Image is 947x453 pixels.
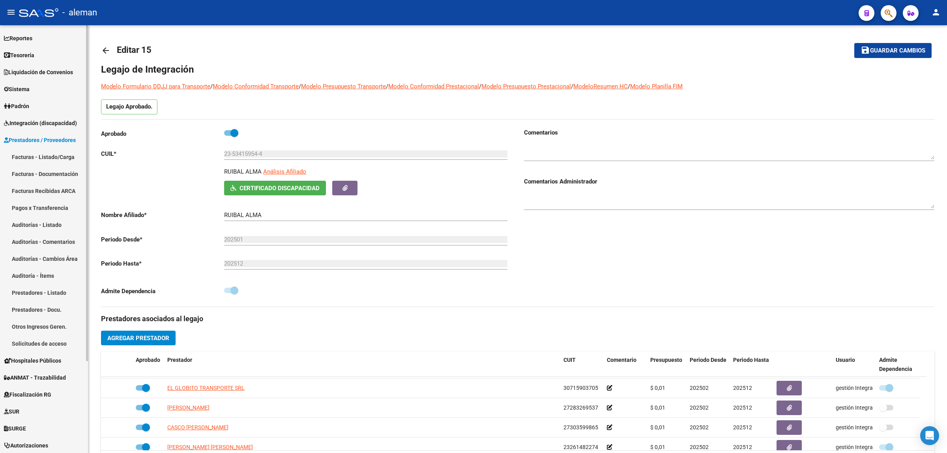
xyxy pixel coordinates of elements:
[101,287,224,296] p: Admite Dependencia
[524,177,934,186] h3: Comentarios Administrador
[733,424,752,431] span: 202512
[4,34,32,43] span: Reportes
[563,385,598,391] span: 30715903705
[481,83,571,90] a: Modelo Presupuesto Prestacional
[101,211,224,219] p: Nombre Afiliado
[563,404,598,411] span: 27283269537
[62,4,97,21] span: - aleman
[117,45,152,55] span: Editar 15
[733,385,752,391] span: 202512
[101,313,934,324] h3: Prestadores asociados al legajo
[388,83,479,90] a: Modelo Conformidad Prestacional
[213,83,299,90] a: Modelo Conformidad Transporte
[690,385,709,391] span: 202502
[630,83,683,90] a: Modelo Planilla FIM
[101,331,176,345] button: Agregar Prestador
[4,85,30,94] span: Sistema
[4,102,29,110] span: Padrón
[4,356,61,365] span: Hospitales Públicos
[4,68,73,77] span: Liquidación de Convenios
[167,424,228,431] span: CASCO [PERSON_NAME]
[6,7,16,17] mat-icon: menu
[4,136,76,144] span: Prestadores / Proveedores
[164,352,560,378] datatable-header-cell: Prestador
[563,357,576,363] span: CUIT
[730,352,773,378] datatable-header-cell: Periodo Hasta
[879,357,912,372] span: Admite Dependencia
[4,119,77,127] span: Integración (discapacidad)
[167,385,245,391] span: EL GLOBITO TRANSPORTE SRL
[107,335,169,342] span: Agregar Prestador
[101,99,157,114] p: Legajo Aprobado.
[650,424,665,431] span: $ 0,01
[836,444,907,450] span: gestión Integración 2 [DATE]
[876,352,919,378] datatable-header-cell: Admite Dependencia
[524,128,934,137] h3: Comentarios
[263,168,306,175] span: Análisis Afiliado
[136,357,160,363] span: Aprobado
[690,404,709,411] span: 202502
[4,407,19,416] span: SUR
[604,352,647,378] datatable-header-cell: Comentario
[650,385,665,391] span: $ 0,01
[167,404,210,411] span: [PERSON_NAME]
[101,46,110,55] mat-icon: arrow_back
[4,373,66,382] span: ANMAT - Trazabilidad
[563,424,598,431] span: 27303599865
[650,404,665,411] span: $ 0,01
[167,444,253,450] span: [PERSON_NAME] [PERSON_NAME]
[833,352,876,378] datatable-header-cell: Usuario
[690,444,709,450] span: 202502
[133,352,164,378] datatable-header-cell: Aprobado
[224,167,262,176] p: RUIBAL ALMA
[101,150,224,158] p: CUIL
[607,357,636,363] span: Comentario
[650,357,682,363] span: Presupuesto
[301,83,386,90] a: Modelo Presupuesto Transporte
[920,426,939,445] div: Open Intercom Messenger
[573,83,628,90] a: ModeloResumen HC
[690,424,709,431] span: 202502
[101,129,224,138] p: Aprobado
[563,444,598,450] span: 23261482274
[224,181,326,195] button: Certificado Discapacidad
[870,47,925,54] span: Guardar cambios
[836,357,855,363] span: Usuario
[101,235,224,244] p: Periodo Desde
[4,390,51,399] span: Fiscalización RG
[836,385,907,391] span: gestión Integración 2 [DATE]
[836,404,907,411] span: gestión Integración 2 [DATE]
[687,352,730,378] datatable-header-cell: Periodo Desde
[733,444,752,450] span: 202512
[4,51,34,60] span: Tesorería
[647,352,687,378] datatable-header-cell: Presupuesto
[167,357,192,363] span: Prestador
[101,83,210,90] a: Modelo Formulario DDJJ para Transporte
[861,45,870,55] mat-icon: save
[931,7,941,17] mat-icon: person
[733,357,769,363] span: Periodo Hasta
[650,444,665,450] span: $ 0,01
[4,424,26,433] span: SURGE
[560,352,604,378] datatable-header-cell: CUIT
[854,43,932,58] button: Guardar cambios
[836,424,907,431] span: gestión Integración 2 [DATE]
[240,185,320,192] span: Certificado Discapacidad
[101,63,934,76] h1: Legajo de Integración
[101,259,224,268] p: Periodo Hasta
[4,441,48,450] span: Autorizaciones
[733,404,752,411] span: 202512
[690,357,726,363] span: Periodo Desde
